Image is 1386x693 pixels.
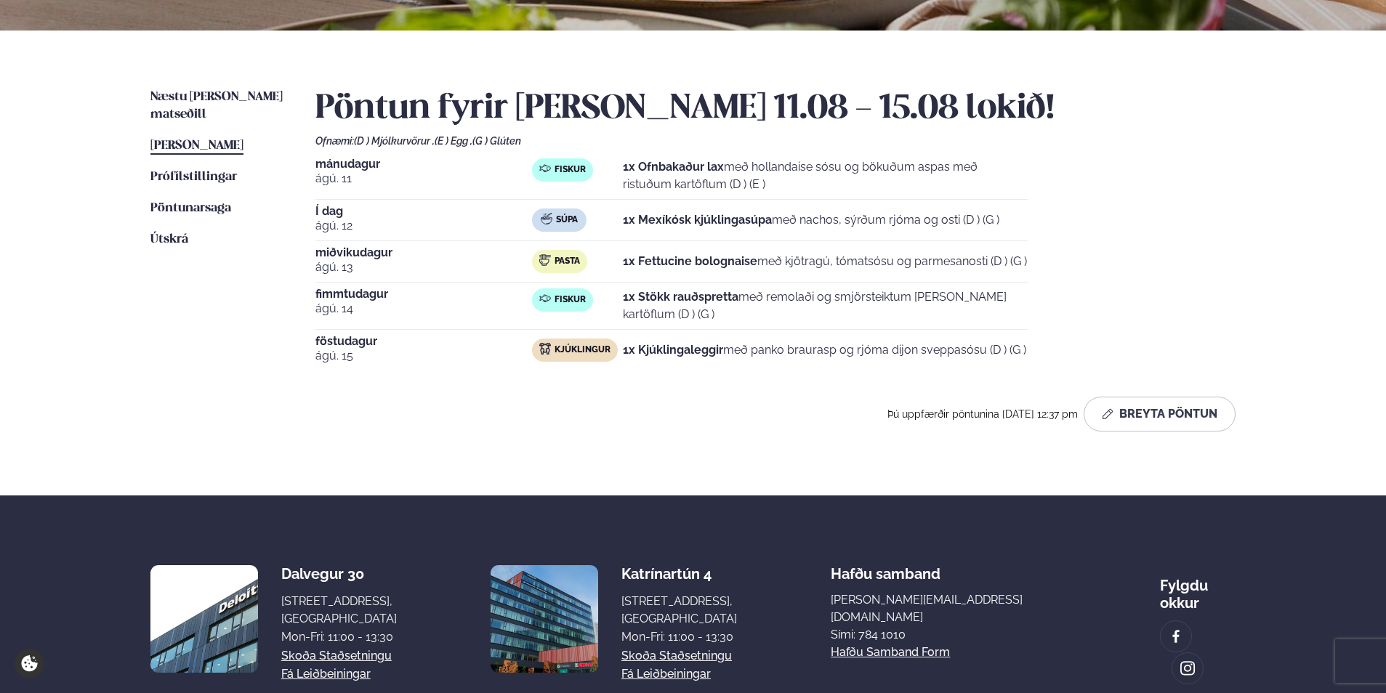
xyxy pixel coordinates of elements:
[150,565,258,673] img: image alt
[831,644,950,661] a: Hafðu samband form
[621,647,732,665] a: Skoða staðsetningu
[621,628,737,646] div: Mon-Fri: 11:00 - 13:30
[15,649,44,678] a: Cookie settings
[150,137,243,155] a: [PERSON_NAME]
[623,213,772,227] strong: 1x Mexíkósk kjúklingasúpa
[555,344,611,356] span: Kjúklingur
[623,211,999,229] p: með nachos, sýrðum rjóma og osti (D ) (G )
[472,135,521,147] span: (G ) Glúten
[315,135,1236,147] div: Ofnæmi:
[555,294,586,306] span: Fiskur
[491,565,598,673] img: image alt
[539,293,551,304] img: fish.svg
[1180,660,1196,677] img: image alt
[315,89,1236,129] h2: Pöntun fyrir [PERSON_NAME] 11.08 - 15.08 lokið!
[623,254,757,268] strong: 1x Fettucine bolognaise
[150,169,237,186] a: Prófílstillingar
[315,217,532,235] span: ágú. 12
[623,341,1026,359] p: með panko braurasp og rjóma dijon sveppasósu (D ) (G )
[887,408,1078,420] span: Þú uppfærðir pöntunina [DATE] 12:37 pm
[621,565,737,583] div: Katrínartún 4
[281,565,397,583] div: Dalvegur 30
[315,259,532,276] span: ágú. 13
[623,288,1028,323] p: með remolaði og smjörsteiktum [PERSON_NAME] kartöflum (D ) (G )
[150,139,243,152] span: [PERSON_NAME]
[539,343,551,354] img: chicken.svg
[541,213,552,224] img: soup.svg
[150,91,283,121] span: Næstu [PERSON_NAME] matseðill
[1161,621,1191,652] a: image alt
[539,254,551,266] img: pasta.svg
[623,290,738,304] strong: 1x Stökk rauðspretta
[1172,653,1203,684] a: image alt
[831,554,940,583] span: Hafðu samband
[315,300,532,317] span: ágú. 14
[150,89,286,123] a: Næstu [PERSON_NAME] matseðill
[623,253,1027,270] p: með kjötragú, tómatsósu og parmesanosti (D ) (G )
[831,591,1066,626] a: [PERSON_NAME][EMAIL_ADDRESS][DOMAIN_NAME]
[354,135,435,147] span: (D ) Mjólkurvörur ,
[315,206,532,217] span: Í dag
[150,171,237,183] span: Prófílstillingar
[150,202,231,214] span: Pöntunarsaga
[281,647,392,665] a: Skoða staðsetningu
[555,164,586,176] span: Fiskur
[281,593,397,628] div: [STREET_ADDRESS], [GEOGRAPHIC_DATA]
[555,256,580,267] span: Pasta
[315,288,532,300] span: fimmtudagur
[315,247,532,259] span: miðvikudagur
[315,347,532,365] span: ágú. 15
[150,233,188,246] span: Útskrá
[623,158,1028,193] p: með hollandaise sósu og bökuðum aspas með ristuðum kartöflum (D ) (E )
[623,160,724,174] strong: 1x Ofnbakaður lax
[621,593,737,628] div: [STREET_ADDRESS], [GEOGRAPHIC_DATA]
[831,626,1066,644] p: Sími: 784 1010
[315,158,532,170] span: mánudagur
[623,343,723,357] strong: 1x Kjúklingaleggir
[556,214,578,226] span: Súpa
[281,628,397,646] div: Mon-Fri: 11:00 - 13:30
[435,135,472,147] span: (E ) Egg ,
[281,665,371,683] a: Fá leiðbeiningar
[1084,397,1236,431] button: Breyta Pöntun
[150,231,188,248] a: Útskrá
[1160,565,1236,612] div: Fylgdu okkur
[315,336,532,347] span: föstudagur
[150,200,231,217] a: Pöntunarsaga
[315,170,532,187] span: ágú. 11
[539,163,551,174] img: fish.svg
[621,665,711,683] a: Fá leiðbeiningar
[1168,628,1184,645] img: image alt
